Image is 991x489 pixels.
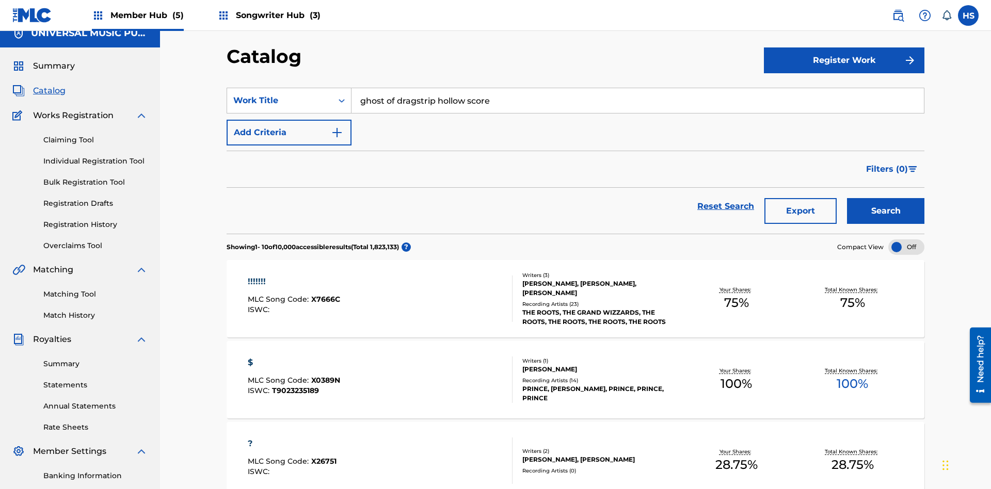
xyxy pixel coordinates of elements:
[227,88,924,234] form: Search Form
[227,45,307,68] h2: Catalog
[33,264,73,276] span: Matching
[227,260,924,337] a: !!!!!!!MLC Song Code:X7666CISWC:Writers (3)[PERSON_NAME], [PERSON_NAME], [PERSON_NAME]Recording A...
[248,305,272,314] span: ISWC :
[832,455,874,474] span: 28.75 %
[236,9,321,21] span: Songwriter Hub
[825,286,880,294] p: Total Known Shares:
[33,85,66,97] span: Catalog
[43,310,148,321] a: Match History
[43,422,148,433] a: Rate Sheets
[692,195,759,218] a: Reset Search
[522,455,678,464] div: [PERSON_NAME], [PERSON_NAME]
[135,445,148,458] img: expand
[892,9,904,22] img: search
[172,10,184,20] span: (5)
[522,308,678,327] div: THE ROOTS, THE GRAND WIZZARDS, THE ROOTS, THE ROOTS, THE ROOTS, THE ROOTS
[522,357,678,365] div: Writers ( 1 )
[522,447,678,455] div: Writers ( 2 )
[248,437,337,450] div: ?
[888,5,908,26] a: Public Search
[248,275,340,288] div: !!!!!!!
[522,365,678,374] div: [PERSON_NAME]
[860,156,924,182] button: Filters (0)
[12,85,25,97] img: Catalog
[33,333,71,346] span: Royalties
[12,264,25,276] img: Matching
[764,198,837,224] button: Export
[962,323,991,408] iframe: Resource Center
[942,450,949,481] div: Drag
[135,333,148,346] img: expand
[837,242,884,252] span: Compact View
[904,54,916,67] img: f7272a7cc735f4ea7f67.svg
[522,467,678,475] div: Recording Artists ( 0 )
[866,163,908,175] span: Filters ( 0 )
[110,9,184,21] span: Member Hub
[272,386,319,395] span: T9023235189
[43,289,148,300] a: Matching Tool
[522,279,678,298] div: [PERSON_NAME], [PERSON_NAME], [PERSON_NAME]
[522,300,678,308] div: Recording Artists ( 23 )
[915,5,935,26] div: Help
[908,166,917,172] img: filter
[12,109,26,122] img: Works Registration
[310,10,321,20] span: (3)
[227,120,351,145] button: Add Criteria
[43,470,148,481] a: Banking Information
[43,198,148,209] a: Registration Drafts
[402,242,411,252] span: ?
[721,374,752,393] span: 100 %
[248,295,311,304] span: MLC Song Code :
[941,10,952,21] div: Notifications
[227,242,399,252] p: Showing 1 - 10 of 10,000 accessible results (Total 1,823,133 )
[825,448,880,455] p: Total Known Shares:
[522,377,678,384] div: Recording Artists ( 14 )
[12,445,25,458] img: Member Settings
[135,264,148,276] img: expand
[43,380,148,390] a: Statements
[825,367,880,374] p: Total Known Shares:
[43,240,148,251] a: Overclaims Tool
[43,401,148,412] a: Annual Statements
[837,374,868,393] span: 100 %
[233,94,326,107] div: Work Title
[919,9,931,22] img: help
[847,198,924,224] button: Search
[33,445,106,458] span: Member Settings
[12,85,66,97] a: CatalogCatalog
[724,294,749,312] span: 75 %
[12,60,25,72] img: Summary
[939,439,991,489] iframe: Chat Widget
[43,177,148,188] a: Bulk Registration Tool
[31,27,148,39] h5: UNIVERSAL MUSIC PUB GROUP
[12,27,25,40] img: Accounts
[331,126,343,139] img: 9d2ae6d4665cec9f34b9.svg
[12,60,75,72] a: SummarySummary
[764,47,924,73] button: Register Work
[720,286,754,294] p: Your Shares:
[248,457,311,466] span: MLC Song Code :
[227,341,924,418] a: $MLC Song Code:X0389NISWC:T9023235189Writers (1)[PERSON_NAME]Recording Artists (14)PRINCE, [PERSO...
[135,109,148,122] img: expand
[248,467,272,476] span: ISWC :
[92,9,104,22] img: Top Rightsholders
[217,9,230,22] img: Top Rightsholders
[248,356,340,369] div: $
[522,271,678,279] div: Writers ( 3 )
[720,448,754,455] p: Your Shares:
[12,8,52,23] img: MLC Logo
[720,367,754,374] p: Your Shares:
[958,5,979,26] div: User Menu
[33,109,114,122] span: Works Registration
[12,333,25,346] img: Royalties
[715,455,758,474] span: 28.75 %
[840,294,865,312] span: 75 %
[43,156,148,167] a: Individual Registration Tool
[311,376,340,385] span: X0389N
[311,457,337,466] span: X26751
[43,219,148,230] a: Registration History
[248,376,311,385] span: MLC Song Code :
